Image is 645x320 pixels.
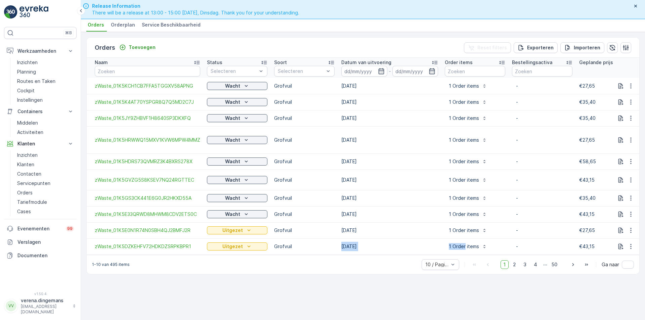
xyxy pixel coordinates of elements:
span: €43,15 [579,177,595,183]
button: 1 Order items [445,156,491,167]
button: 1 Order items [445,241,491,252]
p: Contacten [17,171,41,177]
p: - [516,137,568,143]
p: [EMAIL_ADDRESS][DOMAIN_NAME] [21,304,69,315]
td: [DATE] [338,190,441,206]
td: [DATE] [338,170,441,190]
a: Documenten [4,249,77,262]
button: Werkzaamheden [4,44,77,58]
a: Verslagen [4,235,77,249]
p: - [389,67,391,75]
p: Evenementen [17,225,62,232]
p: Tariefmodule [17,199,47,205]
button: Wacht [207,210,267,218]
span: Ga naar [602,261,619,268]
p: 1 Order items [449,243,479,250]
p: Bestellingsactiva [512,59,552,66]
p: Grofvuil [274,137,335,143]
td: [DATE] [338,94,441,110]
span: v 1.50.4 [4,292,77,296]
p: Servicepunten [17,180,50,187]
a: zWaste_01K5GS3CK441E6G0JR2HKXD55A [95,195,200,201]
p: Datum van uitvoering [341,59,391,66]
p: Grofvuil [274,158,335,165]
a: Cockpit [14,86,77,95]
p: 1 Order items [449,158,479,165]
button: Reset filters [464,42,511,53]
p: Wacht [225,211,240,218]
p: Toevoegen [129,44,156,51]
a: Klanten [14,160,77,169]
p: 1 Order items [449,83,479,89]
td: [DATE] [338,238,441,255]
button: 1 Order items [445,113,491,124]
button: Wacht [207,114,267,122]
p: - [516,83,568,89]
a: zWaste_01K5KCH1CB7FFA5TGGXV58APNG [95,83,200,89]
button: Importeren [560,42,604,53]
div: VV [6,301,16,311]
button: Wacht [207,194,267,202]
p: Wacht [225,115,240,122]
button: Exporteren [514,42,558,53]
p: Importeren [574,44,600,51]
p: Soort [274,59,287,66]
td: [DATE] [338,206,441,222]
p: 99 [67,226,73,231]
button: Containers [4,105,77,118]
p: Wacht [225,83,240,89]
input: Zoeken [512,66,572,77]
a: Planning [14,67,77,77]
p: Inzichten [17,152,38,158]
a: zWaste_01K5K4AT70YSPGR8Q7Q5MD2C7J [95,99,200,105]
p: - [516,177,568,183]
td: [DATE] [338,126,441,153]
p: - [516,227,568,234]
span: €27,65 [579,137,595,143]
p: Wacht [225,158,240,165]
a: Routes en Taken [14,77,77,86]
p: Grofvuil [274,195,335,201]
button: 1 Order items [445,97,491,107]
input: Zoeken [445,66,505,77]
span: There will be a release at 13:00 - 15:00 [DATE], Dinsdag. Thank you for your understanding. [92,9,299,16]
p: Verslagen [17,239,74,245]
button: 1 Order items [445,135,491,145]
p: verena.dingemans [21,297,69,304]
button: 1 Order items [445,225,491,236]
td: [DATE] [338,153,441,170]
p: 1-10 van 495 items [92,262,130,267]
p: Cockpit [17,87,35,94]
a: Orders [14,188,77,197]
p: Order items [445,59,473,66]
span: zWaste_01K5HDRS73QVMRZ3K4BXRS278X [95,158,200,165]
span: 50 [549,260,560,269]
a: zWaste_01K5JY9ZHBVF1H8640SP3DKXFQ [95,115,200,122]
p: Wacht [225,195,240,201]
p: Exporteren [527,44,554,51]
span: Orders [88,21,104,28]
button: Wacht [207,176,267,184]
span: 2 [510,260,519,269]
span: 4 [531,260,540,269]
a: Activiteiten [14,128,77,137]
span: zWaste_01K5GVZG5S8KSEV7NQ24RGTTEC [95,177,200,183]
p: - [516,158,568,165]
p: Uitgezet [222,243,243,250]
span: €27,65 [579,227,595,233]
td: [DATE] [338,78,441,94]
button: Uitgezet [207,226,267,234]
button: Klanten [4,137,77,150]
img: logo_light-DOdMpM7g.png [19,5,48,19]
a: zWaste_01K5E0N1R74N0SBH4QJ2BMFJ2R [95,227,200,234]
p: Cases [17,208,31,215]
button: Wacht [207,157,267,166]
a: Contacten [14,169,77,179]
button: 1 Order items [445,209,491,220]
p: Selecteren [211,68,257,75]
button: Wacht [207,136,267,144]
button: 1 Order items [445,193,491,203]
